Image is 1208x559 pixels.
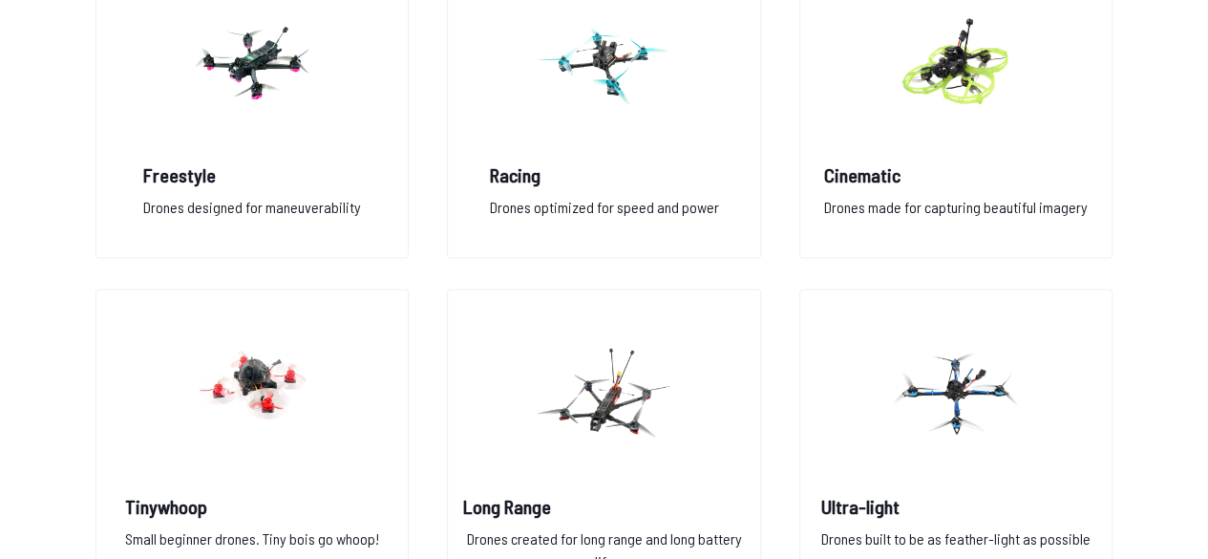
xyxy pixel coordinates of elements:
[143,161,361,188] h2: Freestyle
[887,309,1025,477] img: image of category
[824,196,1088,234] p: Drones made for capturing beautiful imagery
[183,309,321,477] img: image of category
[463,492,744,519] h2: Long Range
[821,492,1091,519] h2: Ultra-light
[489,196,718,234] p: Drones optimized for speed and power
[824,161,1088,188] h2: Cinematic
[125,492,379,519] h2: Tinywhoop
[143,196,361,234] p: Drones designed for maneuverability
[535,309,672,477] img: image of category
[489,161,718,188] h2: Racing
